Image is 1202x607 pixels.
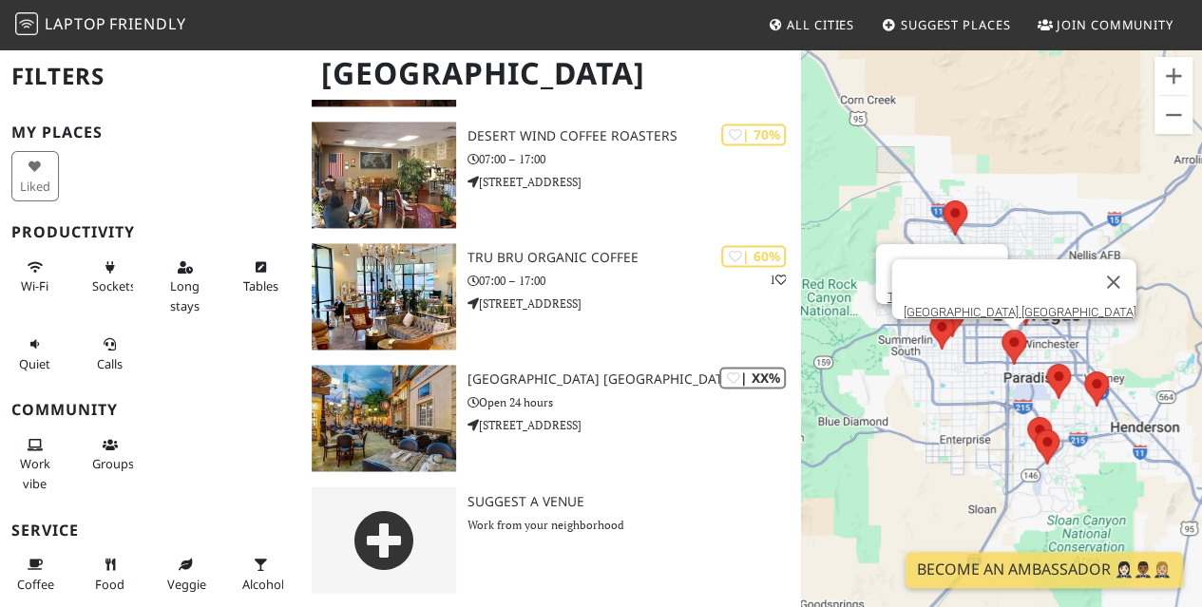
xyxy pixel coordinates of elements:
[20,455,50,491] span: People working
[300,365,801,471] a: Paris Las Vegas | XX% [GEOGRAPHIC_DATA] [GEOGRAPHIC_DATA] Open 24 hours [STREET_ADDRESS]
[467,416,801,434] p: [STREET_ADDRESS]
[312,365,456,471] img: Paris Las Vegas
[467,515,801,533] p: Work from your neighborhood
[109,13,185,34] span: Friendly
[17,576,54,593] span: Coffee
[170,277,200,313] span: Long stays
[901,16,1011,33] span: Suggest Places
[721,123,786,145] div: | 70%
[15,9,186,42] a: LaptopFriendly LaptopFriendly
[312,122,456,228] img: Desert Wind Coffee Roasters
[1154,96,1192,134] button: Zoom out
[1030,8,1181,42] a: Join Community
[92,455,134,472] span: Group tables
[887,290,1008,304] a: The MadHouse Coffee
[1057,16,1173,33] span: Join Community
[15,12,38,35] img: LaptopFriendly
[467,173,801,191] p: [STREET_ADDRESS]
[11,401,289,419] h3: Community
[19,355,50,372] span: Quiet
[787,16,854,33] span: All Cities
[21,277,48,294] span: Stable Wi-Fi
[467,493,801,509] h3: Suggest a Venue
[300,122,801,228] a: Desert Wind Coffee Roasters | 70% Desert Wind Coffee Roasters 07:00 – 17:00 [STREET_ADDRESS]
[312,486,456,593] img: gray-place-d2bdb4477600e061c01bd816cc0f2ef0cfcb1ca9e3ad78868dd16fb2af073a21.png
[95,576,124,593] span: Food
[11,47,289,105] h2: Filters
[11,329,59,379] button: Quiet
[467,393,801,411] p: Open 24 hours
[86,549,134,599] button: Food
[769,271,786,289] p: 1
[11,429,59,499] button: Work vibe
[467,294,801,313] p: [STREET_ADDRESS]
[719,367,786,389] div: | XX%
[237,549,284,599] button: Alcohol
[467,250,801,266] h3: Tru Bru Organic Coffee
[86,429,134,480] button: Groups
[97,355,123,372] span: Video/audio calls
[467,128,801,144] h3: Desert Wind Coffee Roasters
[11,123,289,142] h3: My Places
[721,245,786,267] div: | 60%
[467,272,801,290] p: 07:00 – 17:00
[45,13,106,34] span: Laptop
[242,576,284,593] span: Alcohol
[963,244,1008,290] button: Close
[300,486,801,593] a: Suggest a Venue Work from your neighborhood
[237,252,284,302] button: Tables
[92,277,136,294] span: Power sockets
[467,371,801,388] h3: [GEOGRAPHIC_DATA] [GEOGRAPHIC_DATA]
[242,277,277,294] span: Work-friendly tables
[86,329,134,379] button: Calls
[162,549,209,599] button: Veggie
[11,549,59,599] button: Coffee
[467,150,801,168] p: 07:00 – 17:00
[1091,259,1136,305] button: Close
[760,8,862,42] a: All Cities
[11,522,289,540] h3: Service
[312,243,456,350] img: Tru Bru Organic Coffee
[11,223,289,241] h3: Productivity
[162,252,209,321] button: Long stays
[904,305,1136,319] a: [GEOGRAPHIC_DATA] [GEOGRAPHIC_DATA]
[86,252,134,302] button: Sockets
[11,252,59,302] button: Wi-Fi
[167,576,206,593] span: Veggie
[1154,57,1192,95] button: Zoom in
[300,243,801,350] a: Tru Bru Organic Coffee | 60% 1 Tru Bru Organic Coffee 07:00 – 17:00 [STREET_ADDRESS]
[306,47,797,100] h1: [GEOGRAPHIC_DATA]
[874,8,1019,42] a: Suggest Places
